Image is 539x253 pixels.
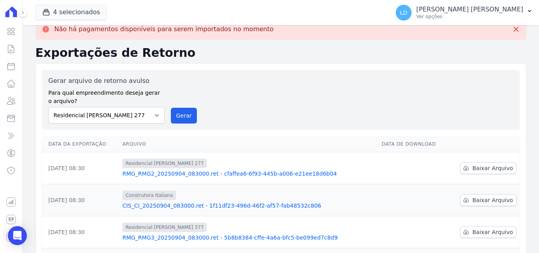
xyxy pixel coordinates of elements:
p: Ver opções [416,13,523,20]
span: Residencial [PERSON_NAME] 277 [122,159,207,168]
p: [PERSON_NAME] [PERSON_NAME] [416,6,523,13]
th: Data da Exportação [42,136,120,152]
a: Baixar Arquivo [460,226,517,238]
div: Open Intercom Messenger [8,226,27,245]
span: Residencial [PERSON_NAME] 377 [122,223,207,232]
td: [DATE] 08:30 [42,216,120,248]
label: Gerar arquivo de retorno avulso [49,76,165,86]
button: 4 selecionados [36,5,107,20]
a: CIS_CI_20250904_083000.ret - 1f11df23-496d-46f2-af57-fab48532c806 [122,202,375,210]
th: Data de Download [378,136,448,152]
a: Baixar Arquivo [460,162,517,174]
button: Gerar [171,108,197,124]
label: Para qual empreendimento deseja gerar o arquivo? [49,86,165,105]
a: Baixar Arquivo [460,194,517,206]
td: [DATE] 08:30 [42,152,120,184]
a: RMG_RMG3_20250904_083000.ret - 5b8b8384-cffe-4a6a-bfc5-be099ed7c8d9 [122,234,375,242]
button: LD [PERSON_NAME] [PERSON_NAME] Ver opções [389,2,539,24]
th: Arquivo [119,136,378,152]
span: Baixar Arquivo [472,196,513,204]
h2: Exportações de Retorno [36,46,526,60]
span: Construtora Italiana [122,191,176,200]
span: Baixar Arquivo [472,164,513,172]
a: RMG_RMG2_20250904_083000.ret - cfaffea6-6f93-445b-a006-e21ee18d6b04 [122,170,375,178]
span: Baixar Arquivo [472,228,513,236]
span: LD [400,10,408,15]
td: [DATE] 08:30 [42,184,120,216]
p: Não há pagamentos disponíveis para serem importados no momento [54,25,274,33]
